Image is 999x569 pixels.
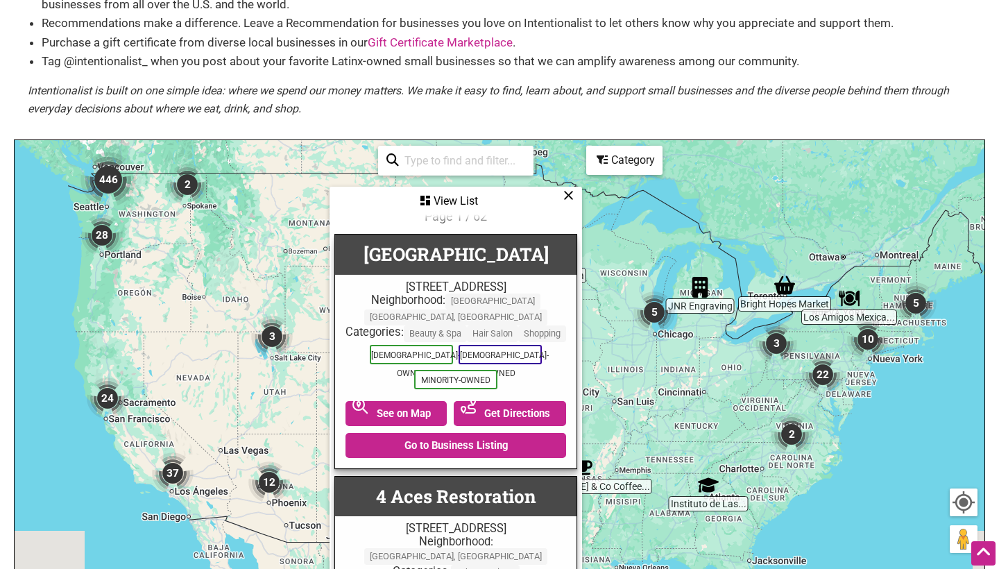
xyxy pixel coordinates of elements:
div: Scroll Back to Top [971,541,996,566]
div: 3 [755,323,797,364]
span: [GEOGRAPHIC_DATA], [GEOGRAPHIC_DATA] [364,548,547,564]
div: Bright Hopes Market [774,275,795,296]
em: Intentionalist is built on one simple idea: where we spend our money matters. We make it easy to ... [28,84,949,115]
div: 2 [166,164,208,205]
button: Your Location [950,489,977,516]
button: Arrastra el hombrecito naranja al mapa para abrir Street View [950,525,977,553]
a: Get Directions [454,401,567,426]
li: Recommendations make a difference. Leave a Recommendation for businesses you love on Intentionali... [42,14,971,33]
div: 446 [80,152,136,207]
span: Beauty & Spa [404,325,467,341]
span: [DEMOGRAPHIC_DATA]-Owned [370,345,453,364]
a: Gift Certificate Marketplace [368,35,513,49]
span: Hair Salon [467,325,518,341]
div: Fidel & Co Coffee Roasters [572,457,592,478]
div: [STREET_ADDRESS] [342,522,570,535]
div: Categories: [342,325,570,341]
div: JNR Engraving [690,277,710,298]
div: Instituto de Las Américas [698,475,719,495]
span: [DEMOGRAPHIC_DATA]-Owned [459,345,542,364]
div: Category [588,147,661,173]
span: Minority-Owned [414,370,497,389]
div: 37 [152,452,194,494]
div: 2 [771,414,812,455]
a: Go to Business Listing [345,433,566,458]
div: 28 [81,214,123,256]
div: Page 1 / 62 [327,209,584,223]
div: Neighborhood: [342,294,570,326]
li: Tag @intentionalist_ when you post about your favorite Latinx-owned small businesses so that we c... [42,52,971,71]
li: Purchase a gift certificate from diverse local businesses in our . [42,33,971,52]
div: [STREET_ADDRESS] [342,280,570,294]
a: See on Map [345,401,447,426]
span: [GEOGRAPHIC_DATA] [445,294,540,309]
div: View List [331,188,581,214]
span: [GEOGRAPHIC_DATA], [GEOGRAPHIC_DATA] [364,309,547,325]
div: 3 [251,316,293,357]
div: Type to search and filter [378,146,533,176]
div: Los Amigos Mexican Restaurant [839,288,860,309]
div: 5 [895,282,937,324]
div: 12 [248,461,290,503]
input: Type to find and filter... [399,147,525,174]
span: Shopping [518,325,566,341]
div: 5 [633,291,675,333]
a: [GEOGRAPHIC_DATA] [364,242,549,266]
div: 10 [847,319,889,360]
a: 4 Aces Restoration [376,484,536,508]
div: Neighborhood: [342,535,570,564]
div: Filter by category [586,146,663,175]
div: 22 [802,354,844,396]
div: 24 [87,377,128,419]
